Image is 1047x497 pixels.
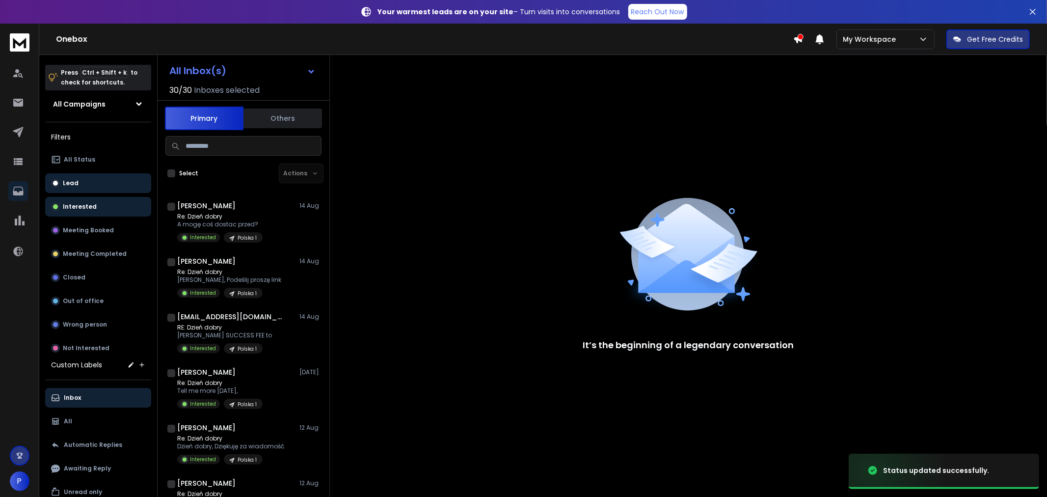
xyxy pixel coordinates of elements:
h1: Onebox [56,33,793,45]
button: Others [243,108,322,129]
p: RE: Dzień dobry [177,324,272,331]
p: 12 Aug [299,424,322,432]
p: Meeting Completed [63,250,127,258]
button: Closed [45,268,151,287]
p: Not Interested [63,344,109,352]
button: Wrong person [45,315,151,334]
p: Re: Dzień dobry [177,435,286,442]
h3: Custom Labels [51,360,102,370]
p: [PERSON_NAME] SUCCESS FEE to [177,331,272,339]
span: 30 / 30 [169,84,192,96]
p: All [64,417,72,425]
button: All Campaigns [45,94,151,114]
button: Interested [45,197,151,217]
p: Re: Dzień dobry [177,213,263,221]
h1: [PERSON_NAME] [177,256,236,266]
h1: [PERSON_NAME] [177,201,236,211]
p: Dzień dobry, Dziękuję za wiadomość. [177,442,286,450]
p: Unread only [64,488,102,496]
img: logo [10,33,29,52]
button: Primary [165,107,243,130]
p: [DATE] [299,368,322,376]
p: [PERSON_NAME], Podeślij proszę link [177,276,281,284]
h1: All Inbox(s) [169,66,226,76]
p: Meeting Booked [63,226,114,234]
p: Interested [190,289,216,297]
button: Not Interested [45,338,151,358]
p: 14 Aug [299,202,322,210]
p: Out of office [63,297,104,305]
p: Polska 1 [238,401,257,408]
p: Tell me more [DATE], [177,387,263,395]
p: Interested [190,456,216,463]
h1: [PERSON_NAME] [177,423,236,433]
strong: Your warmest leads are on your site [378,7,514,17]
a: Reach Out Now [628,4,687,20]
label: Select [179,169,198,177]
button: Meeting Completed [45,244,151,264]
button: Automatic Replies [45,435,151,455]
div: Status updated successfully. [883,466,989,475]
p: Interested [63,203,97,211]
h1: [PERSON_NAME] [177,367,236,377]
p: 14 Aug [299,313,322,321]
h1: [PERSON_NAME] [177,478,236,488]
p: Polska 1 [238,456,257,464]
button: Get Free Credits [946,29,1030,49]
p: Inbox [64,394,81,402]
span: Ctrl + Shift + k [81,67,128,78]
h3: Filters [45,130,151,144]
p: 12 Aug [299,479,322,487]
p: A mogę coś dostac przed? [177,221,263,228]
p: Interested [190,400,216,408]
button: All [45,412,151,431]
p: Awaiting Reply [64,465,111,472]
p: Polska 1 [238,290,257,297]
p: Closed [63,274,85,281]
p: Interested [190,345,216,352]
p: Re: Dzień dobry [177,268,281,276]
button: P [10,471,29,491]
button: All Inbox(s) [161,61,323,81]
button: Inbox [45,388,151,408]
p: All Status [64,156,95,164]
p: – Turn visits into conversations [378,7,620,17]
p: Reach Out Now [631,7,684,17]
h1: [EMAIL_ADDRESS][DOMAIN_NAME] [177,312,285,322]
p: Automatic Replies [64,441,122,449]
p: 14 Aug [299,257,322,265]
p: Polska 1 [238,345,257,353]
button: Awaiting Reply [45,459,151,478]
button: All Status [45,150,151,169]
button: Lead [45,173,151,193]
p: Get Free Credits [967,34,1023,44]
p: Interested [190,234,216,241]
button: Out of office [45,291,151,311]
p: Polska 1 [238,234,257,242]
p: My Workspace [843,34,900,44]
h1: All Campaigns [53,99,106,109]
button: Meeting Booked [45,221,151,240]
p: Lead [63,179,79,187]
p: Wrong person [63,321,107,329]
p: It’s the beginning of a legendary conversation [583,338,794,352]
h3: Inboxes selected [194,84,260,96]
p: Press to check for shortcuts. [61,68,137,87]
p: Re: Dzień dobry [177,379,263,387]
